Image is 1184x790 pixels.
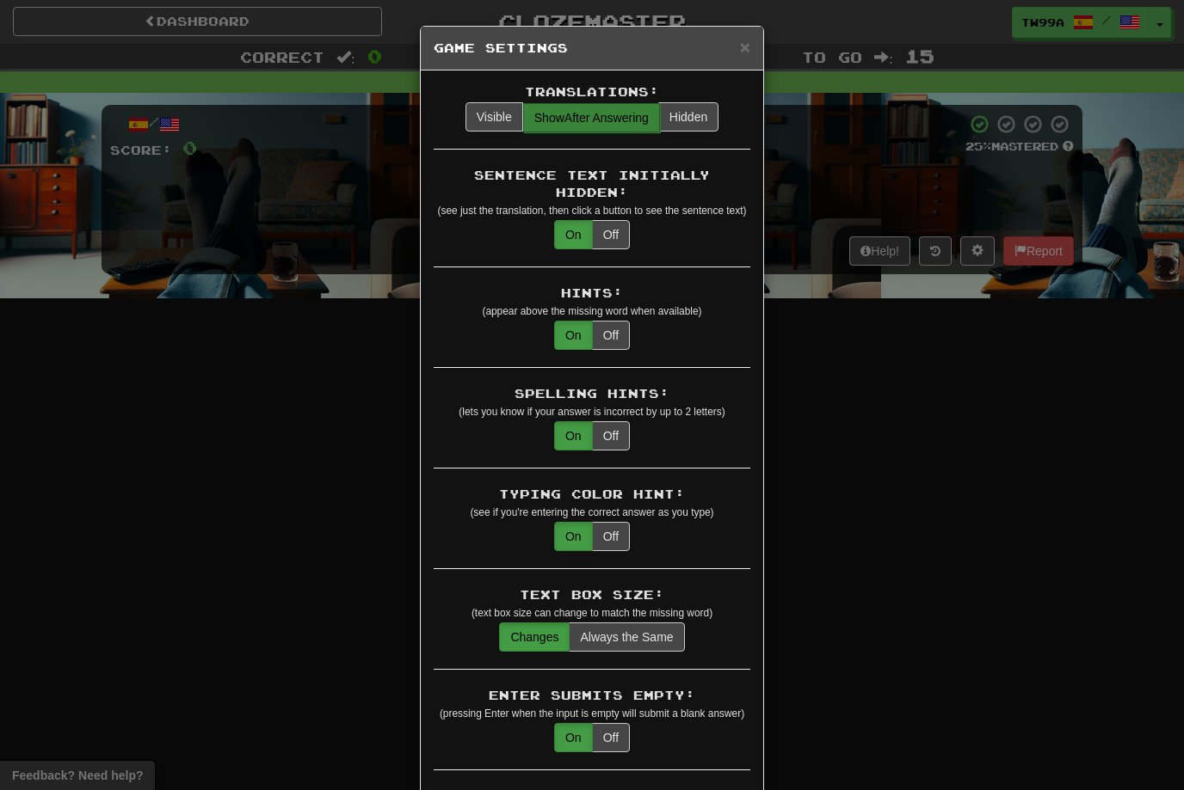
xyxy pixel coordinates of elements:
[592,421,630,450] button: Off
[434,687,750,704] div: Enter Submits Empty:
[592,321,630,350] button: Off
[592,522,630,551] button: Off
[658,102,718,132] button: Hidden
[438,205,747,217] small: (see just the translation, then click a button to see the sentence text)
[554,421,593,450] button: On
[554,321,593,350] button: On
[554,220,593,249] button: On
[592,723,630,752] button: Off
[482,305,701,317] small: (appear above the missing word when available)
[534,111,564,125] span: Show
[434,385,750,402] div: Spelling Hints:
[466,102,718,132] div: translations
[554,522,593,551] button: On
[592,220,630,249] button: Off
[740,37,750,57] span: ×
[569,622,684,652] button: Always the Same
[554,723,593,752] button: On
[499,622,570,652] button: Changes
[534,111,649,125] span: After Answering
[470,506,713,518] small: (see if you're entering the correct answer as you type)
[434,167,750,201] div: Sentence Text Initially Hidden:
[434,586,750,603] div: Text Box Size:
[434,40,750,57] h5: Game Settings
[523,103,660,132] button: ShowAfter Answering
[434,486,750,503] div: Typing Color Hint:
[440,707,744,720] small: (pressing Enter when the input is empty will submit a blank answer)
[472,607,712,619] small: (text box size can change to match the missing word)
[459,406,725,418] small: (lets you know if your answer is incorrect by up to 2 letters)
[434,285,750,302] div: Hints:
[434,83,750,101] div: Translations:
[740,38,750,56] button: Close
[466,102,523,132] button: Visible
